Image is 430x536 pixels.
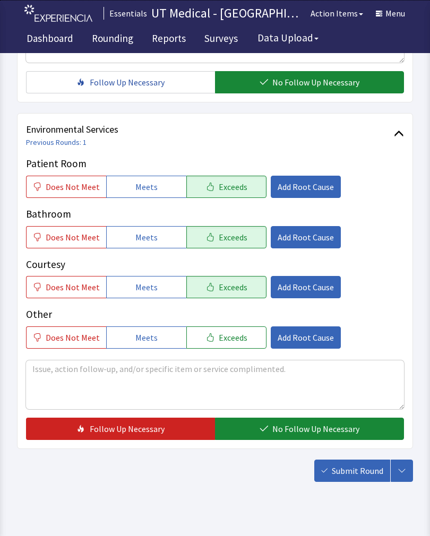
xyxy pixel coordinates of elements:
span: No Follow Up Necessary [272,422,359,435]
p: Patient Room [26,156,404,171]
button: Add Root Cause [271,226,341,248]
p: Courtesy [26,257,404,272]
a: Surveys [196,27,246,53]
span: Does Not Meet [46,180,100,193]
a: Rounding [84,27,141,53]
span: Add Root Cause [278,281,334,293]
span: Exceeds [219,281,247,293]
span: Add Root Cause [278,331,334,344]
span: Follow Up Necessary [90,422,165,435]
span: Exceeds [219,331,247,344]
button: Add Root Cause [271,276,341,298]
button: Meets [106,276,186,298]
button: Meets [106,326,186,349]
span: Exceeds [219,180,247,193]
button: Add Root Cause [271,176,341,198]
button: Meets [106,226,186,248]
span: Environmental Services [26,122,394,137]
span: Add Root Cause [278,180,334,193]
button: Follow Up Necessary [26,418,215,440]
a: Previous Rounds: 1 [26,137,87,147]
button: Does Not Meet [26,226,106,248]
button: Add Root Cause [271,326,341,349]
span: Meets [135,331,158,344]
button: Submit Round [314,460,390,482]
button: Menu [369,3,411,24]
a: Dashboard [19,27,81,53]
a: Reports [144,27,194,53]
span: No Follow Up Necessary [272,76,359,89]
p: Other [26,307,404,322]
button: Exceeds [186,326,266,349]
button: Meets [106,176,186,198]
button: Does Not Meet [26,176,106,198]
button: Exceeds [186,276,266,298]
p: UT Medical - [GEOGRAPHIC_DATA][US_STATE] [151,5,304,22]
span: Exceeds [219,231,247,244]
span: Meets [135,180,158,193]
span: Does Not Meet [46,281,100,293]
span: Follow Up Necessary [90,76,165,89]
button: Exceeds [186,226,266,248]
button: Follow Up Necessary [26,71,215,93]
span: Meets [135,281,158,293]
p: Bathroom [26,206,404,222]
button: Does Not Meet [26,276,106,298]
button: Action Items [304,3,369,24]
span: Does Not Meet [46,331,100,344]
span: Submit Round [332,464,383,477]
span: Meets [135,231,158,244]
button: Does Not Meet [26,326,106,349]
button: No Follow Up Necessary [215,418,404,440]
span: Add Root Cause [278,231,334,244]
img: experiencia_logo.png [24,5,92,22]
button: Exceeds [186,176,266,198]
button: No Follow Up Necessary [215,71,404,93]
span: Does Not Meet [46,231,100,244]
button: Data Upload [251,28,325,48]
div: Essentials [104,7,147,20]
